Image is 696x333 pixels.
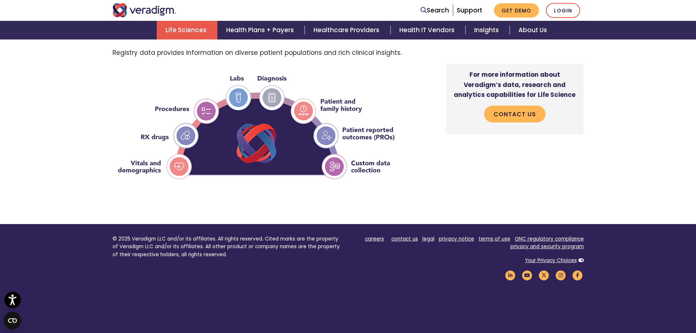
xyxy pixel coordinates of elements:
a: About Us [510,21,556,39]
a: privacy and security program [510,243,584,250]
a: Veradigm Twitter Link [538,272,550,279]
a: Get Demo [494,3,539,18]
a: careers [365,235,384,242]
a: legal [422,235,434,242]
a: Veradigm YouTube Link [521,272,533,279]
a: ONC regulatory compliance [515,235,584,242]
button: Open CMP widget [4,312,21,329]
img: Veradigm logo [113,3,176,17]
a: Veradigm Facebook Link [571,272,584,279]
p: Registry data provides information on diverse patient populations and rich clinical insights. [113,48,411,58]
iframe: Drift Chat Widget [556,280,687,324]
a: Login [546,3,580,18]
a: Search [421,5,449,15]
a: Your Privacy Choices [525,257,577,264]
a: Health Plans + Payers [217,21,305,39]
a: Contact Us [484,106,545,122]
strong: For more information about Veradigm’s data, research and analytics capabilities for Life Science [454,70,575,99]
a: Health IT Vendors [391,21,465,39]
a: Healthcare Providers [305,21,390,39]
a: contact us [391,235,418,242]
a: Veradigm Instagram Link [555,272,567,279]
a: Veradigm LinkedIn Link [504,272,517,279]
a: Insights [465,21,510,39]
a: Life Sciences [157,21,217,39]
a: terms of use [479,235,510,242]
a: Support [457,6,482,15]
a: privacy notice [439,235,474,242]
p: © 2025 Veradigm LLC and/or its affiliates. All rights reserved. Cited marks are the property of V... [113,235,343,259]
